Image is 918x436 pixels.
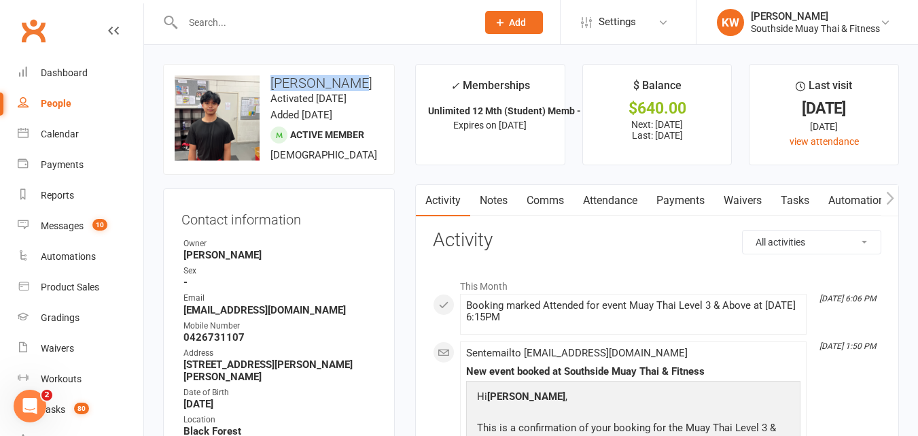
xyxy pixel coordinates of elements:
div: Messages [41,220,84,231]
div: Booking marked Attended for event Muay Thai Level 3 & Above at [DATE] 6:15PM [466,300,800,323]
div: $ Balance [633,77,682,101]
a: Tasks 80 [18,395,143,425]
i: [DATE] 6:06 PM [819,294,876,303]
div: [DATE] [762,101,886,116]
div: KW [717,9,744,36]
div: Tasks [41,404,65,415]
div: Payments [41,159,84,170]
p: Hi , [474,388,793,408]
a: view attendance [790,136,859,147]
a: Product Sales [18,272,143,303]
strong: 0426731107 [183,331,376,343]
time: Activated [DATE] [270,93,347,105]
button: Add [485,11,543,34]
div: Southside Muay Thai & Fitness [751,22,880,35]
time: Added [DATE] [270,109,332,121]
li: This Month [433,272,881,294]
strong: [DATE] [183,398,376,410]
strong: [EMAIL_ADDRESS][DOMAIN_NAME] [183,304,376,316]
a: Automations [18,241,143,272]
a: Automations [819,185,900,216]
div: Dashboard [41,67,88,78]
a: Waivers [18,333,143,364]
span: Active member [290,129,364,140]
span: Settings [599,7,636,37]
img: image1736322101.png [175,76,260,161]
span: Add [509,17,526,28]
div: Product Sales [41,282,99,292]
a: Tasks [771,185,819,216]
a: Messages 10 [18,211,143,241]
strong: [PERSON_NAME] [183,249,376,261]
span: 2 [41,390,52,401]
span: Sent email to [EMAIL_ADDRESS][DOMAIN_NAME] [466,347,688,359]
strong: [STREET_ADDRESS][PERSON_NAME][PERSON_NAME] [183,358,376,383]
div: Date of Birth [183,386,376,399]
h3: [PERSON_NAME] [175,76,383,90]
div: Reports [41,190,74,201]
a: Payments [647,185,714,216]
div: People [41,98,71,109]
div: Waivers [41,343,74,354]
div: Gradings [41,312,80,323]
div: [DATE] [762,119,886,134]
a: Dashboard [18,58,143,88]
a: Workouts [18,364,143,395]
span: 10 [92,219,107,231]
a: Attendance [573,185,647,216]
div: $640.00 [595,101,720,116]
a: Comms [517,185,573,216]
a: Calendar [18,119,143,150]
strong: [PERSON_NAME] [487,390,565,403]
p: Next: [DATE] Last: [DATE] [595,119,720,141]
i: ✓ [451,80,459,93]
a: Clubworx [16,14,50,48]
a: Payments [18,150,143,180]
div: New event booked at Southside Muay Thai & Fitness [466,366,800,378]
div: Owner [183,237,376,250]
strong: - [183,276,376,288]
div: Address [183,347,376,360]
strong: Unlimited 12 Mth (Student) Memb - Weekly [428,105,614,116]
div: Last visit [796,77,852,101]
div: Calendar [41,129,79,139]
div: Mobile Number [183,320,376,333]
h3: Contact information [181,207,376,227]
i: [DATE] 1:50 PM [819,341,876,351]
div: Location [183,414,376,426]
div: Automations [41,251,96,262]
input: Search... [179,13,467,32]
a: Waivers [714,185,771,216]
div: [PERSON_NAME] [751,10,880,22]
a: Notes [470,185,517,216]
span: [DEMOGRAPHIC_DATA] [270,149,377,161]
span: Expires on [DATE] [453,120,527,131]
span: 80 [74,403,89,414]
div: Sex [183,265,376,278]
div: Workouts [41,373,82,384]
div: Email [183,292,376,305]
a: Activity [416,185,470,216]
iframe: Intercom live chat [14,390,46,422]
a: Reports [18,180,143,211]
a: People [18,88,143,119]
div: Memberships [451,77,530,102]
a: Gradings [18,303,143,333]
h3: Activity [433,230,881,251]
